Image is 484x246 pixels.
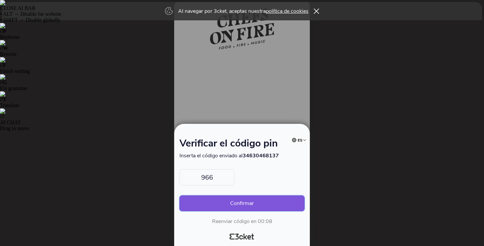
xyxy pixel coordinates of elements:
[179,152,305,159] p: Inserta el código enviado al
[258,218,272,225] div: 00:08
[179,195,305,211] button: Confirmar
[179,139,305,152] h1: Verificar el código pin
[243,152,279,159] strong: 34630468137
[212,218,256,225] span: Reenviar código en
